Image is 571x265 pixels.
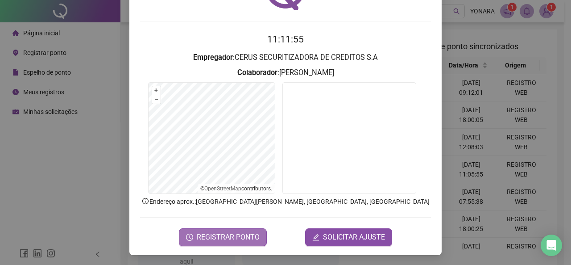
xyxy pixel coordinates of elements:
[140,67,431,79] h3: : [PERSON_NAME]
[267,34,304,45] time: 11:11:55
[312,234,319,241] span: edit
[541,235,562,256] div: Open Intercom Messenger
[237,68,277,77] strong: Colaborador
[193,53,233,62] strong: Empregador
[305,228,392,246] button: editSOLICITAR AJUSTE
[141,197,149,205] span: info-circle
[140,52,431,63] h3: : CERUS SECURITIZADORA DE CREDITOS S.A
[323,232,385,243] span: SOLICITAR AJUSTE
[179,228,267,246] button: REGISTRAR PONTO
[186,234,193,241] span: clock-circle
[152,95,161,104] button: –
[140,197,431,206] p: Endereço aprox. : [GEOGRAPHIC_DATA][PERSON_NAME], [GEOGRAPHIC_DATA], [GEOGRAPHIC_DATA]
[152,86,161,95] button: +
[200,185,272,192] li: © contributors.
[204,185,241,192] a: OpenStreetMap
[197,232,260,243] span: REGISTRAR PONTO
